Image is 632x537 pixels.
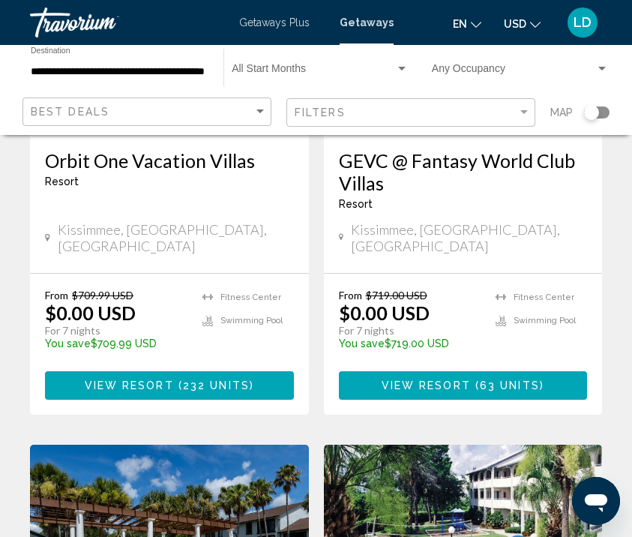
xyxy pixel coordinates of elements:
span: View Resort [85,380,174,392]
span: Resort [339,198,373,210]
iframe: Button to launch messaging window [572,477,620,525]
a: Getaways Plus [239,16,310,28]
span: Filters [295,106,346,118]
span: $709.99 USD [72,289,133,301]
span: $719.00 USD [366,289,427,301]
span: LD [574,15,592,30]
span: Swimming Pool [220,316,283,325]
button: Change language [453,13,481,34]
p: $0.00 USD [45,301,136,324]
button: View Resort(63 units) [339,371,588,399]
mat-select: Sort by [31,106,267,118]
p: $0.00 USD [339,301,430,324]
button: View Resort(232 units) [45,371,294,399]
a: Travorium [30,7,224,37]
span: Swimming Pool [514,316,576,325]
button: Change currency [504,13,541,34]
span: Map [550,102,573,123]
span: Kissimmee, [GEOGRAPHIC_DATA], [GEOGRAPHIC_DATA] [351,221,587,254]
span: Fitness Center [220,292,281,302]
span: From [339,289,362,301]
span: Best Deals [31,106,109,118]
span: You save [45,337,91,349]
span: ( ) [471,380,544,392]
p: For 7 nights [45,324,187,337]
p: $719.00 USD [339,337,481,349]
span: From [45,289,68,301]
span: ( ) [174,380,254,392]
span: USD [504,18,526,30]
span: en [453,18,467,30]
span: Fitness Center [514,292,574,302]
span: Resort [45,175,79,187]
a: Getaways [340,16,394,28]
a: GEVC @ Fantasy World Club Villas [339,149,588,194]
p: $709.99 USD [45,337,187,349]
span: 63 units [480,380,540,392]
button: User Menu [563,7,602,38]
span: View Resort [382,380,471,392]
span: Kissimmee, [GEOGRAPHIC_DATA], [GEOGRAPHIC_DATA] [58,221,294,254]
span: You save [339,337,385,349]
button: Filter [286,97,535,128]
span: 232 units [183,380,250,392]
p: For 7 nights [339,324,481,337]
a: Orbit One Vacation Villas [45,149,294,172]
